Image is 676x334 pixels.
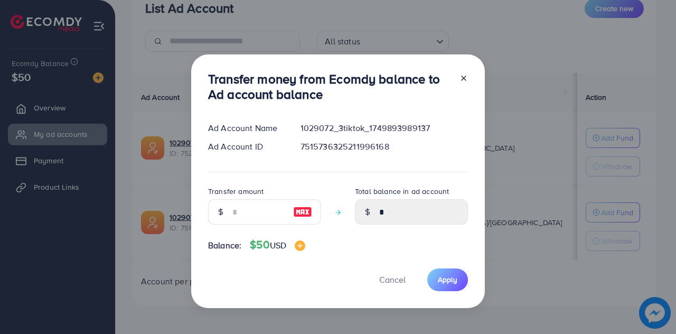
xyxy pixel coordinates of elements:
[292,141,476,153] div: 7515736325211996168
[200,122,292,134] div: Ad Account Name
[438,274,457,285] span: Apply
[208,239,241,252] span: Balance:
[208,71,451,102] h3: Transfer money from Ecomdy balance to Ad account balance
[208,186,264,197] label: Transfer amount
[366,268,419,291] button: Cancel
[270,239,286,251] span: USD
[379,274,406,285] span: Cancel
[427,268,468,291] button: Apply
[295,240,305,251] img: image
[250,238,305,252] h4: $50
[292,122,476,134] div: 1029072_3tiktok_1749893989137
[200,141,292,153] div: Ad Account ID
[293,206,312,218] img: image
[355,186,449,197] label: Total balance in ad account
